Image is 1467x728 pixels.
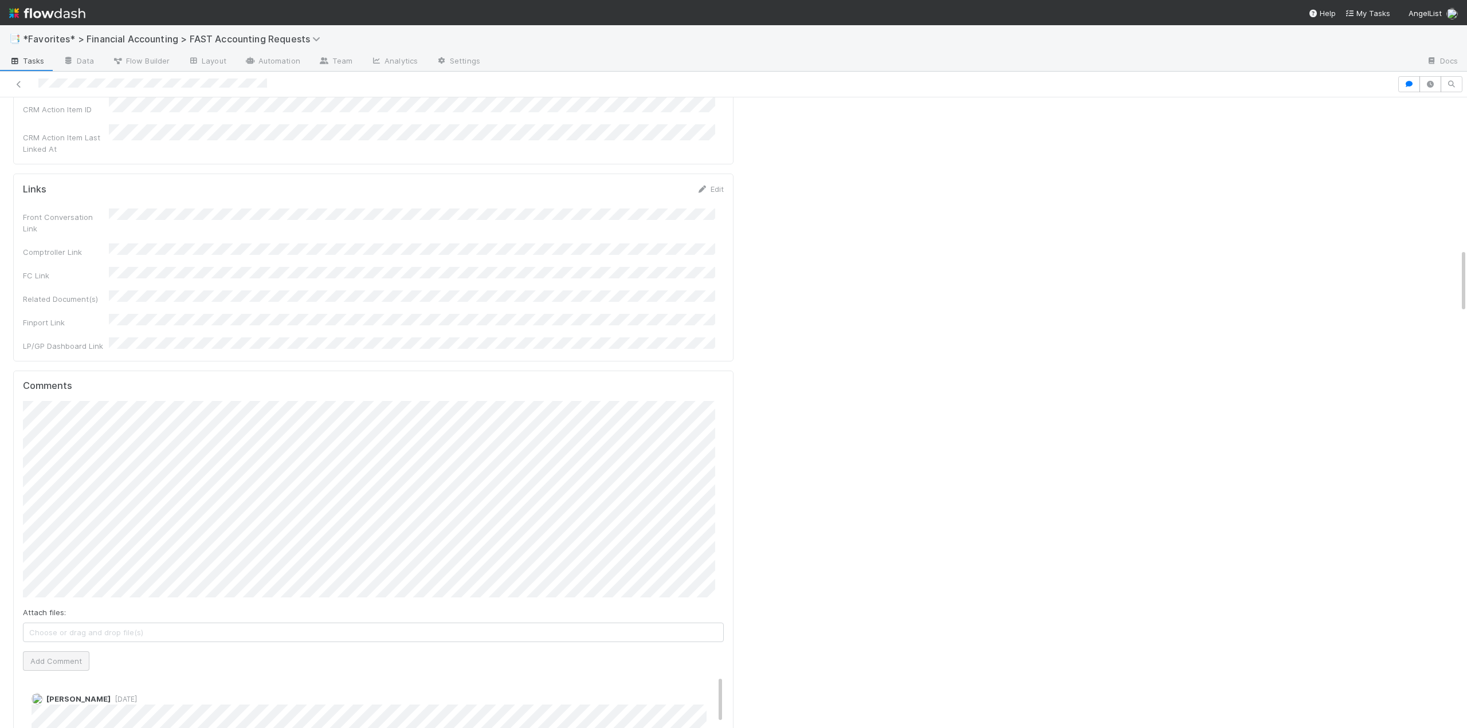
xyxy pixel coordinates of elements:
span: Choose or drag and drop file(s) [23,623,723,642]
div: LP/GP Dashboard Link [23,340,109,352]
span: [PERSON_NAME] [46,694,111,703]
span: My Tasks [1345,9,1390,18]
a: Edit [697,184,724,194]
span: [DATE] [111,695,137,703]
h5: Comments [23,380,724,392]
a: Settings [427,53,489,71]
a: Team [309,53,362,71]
span: Tasks [9,55,45,66]
div: FC Link [23,270,109,281]
div: Related Document(s) [23,293,109,305]
img: logo-inverted-e16ddd16eac7371096b0.svg [9,3,85,23]
div: Front Conversation Link [23,211,109,234]
div: Help [1308,7,1336,19]
a: My Tasks [1345,7,1390,19]
span: *Favorites* > Financial Accounting > FAST Accounting Requests [23,33,326,45]
a: Automation [236,53,309,71]
a: Data [54,53,103,71]
a: Layout [179,53,236,71]
span: AngelList [1409,9,1442,18]
button: Add Comment [23,651,89,671]
label: Attach files: [23,607,66,618]
div: Finport Link [23,317,109,328]
div: Comptroller Link [23,246,109,258]
span: Flow Builder [112,55,170,66]
div: CRM Action Item ID [23,104,109,115]
a: Docs [1417,53,1467,71]
h5: Links [23,184,46,195]
div: CRM Action Item Last Linked At [23,132,109,155]
a: Flow Builder [103,53,179,71]
img: avatar_4aa8e4fd-f2b7-45ba-a6a5-94a913ad1fe4.png [32,693,43,705]
a: Analytics [362,53,427,71]
img: avatar_705f3a58-2659-4f93-91ad-7a5be837418b.png [1446,8,1458,19]
span: 📑 [9,34,21,44]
